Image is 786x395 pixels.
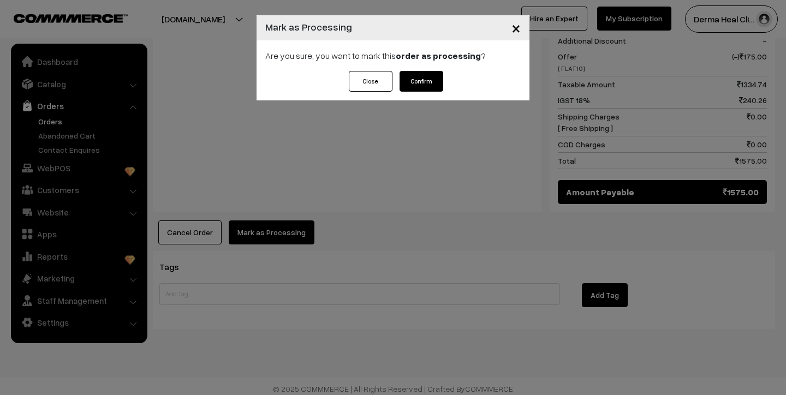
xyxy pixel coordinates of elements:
[400,71,443,92] button: Confirm
[503,11,529,45] button: Close
[257,40,529,71] div: Are you sure, you want to mark this ?
[511,17,521,38] span: ×
[265,20,352,34] h4: Mark as Processing
[396,50,481,61] strong: order as processing
[349,71,392,92] button: Close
